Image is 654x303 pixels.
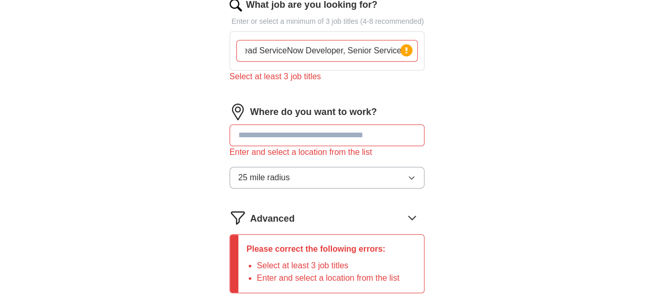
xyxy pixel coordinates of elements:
img: location.png [230,104,246,120]
input: Type a job title and press enter [236,40,418,62]
p: Please correct the following errors: [247,243,400,255]
button: 25 mile radius [230,167,425,189]
div: Select at least 3 job titles [230,70,425,83]
span: 25 mile radius [238,171,290,184]
label: Where do you want to work? [250,105,377,119]
div: Enter and select a location from the list [230,146,425,158]
li: Enter and select a location from the list [257,272,400,284]
img: filter [230,209,246,226]
p: Enter or select a minimum of 3 job titles (4-8 recommended) [230,16,425,27]
span: Advanced [250,212,295,226]
li: Select at least 3 job titles [257,259,400,272]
